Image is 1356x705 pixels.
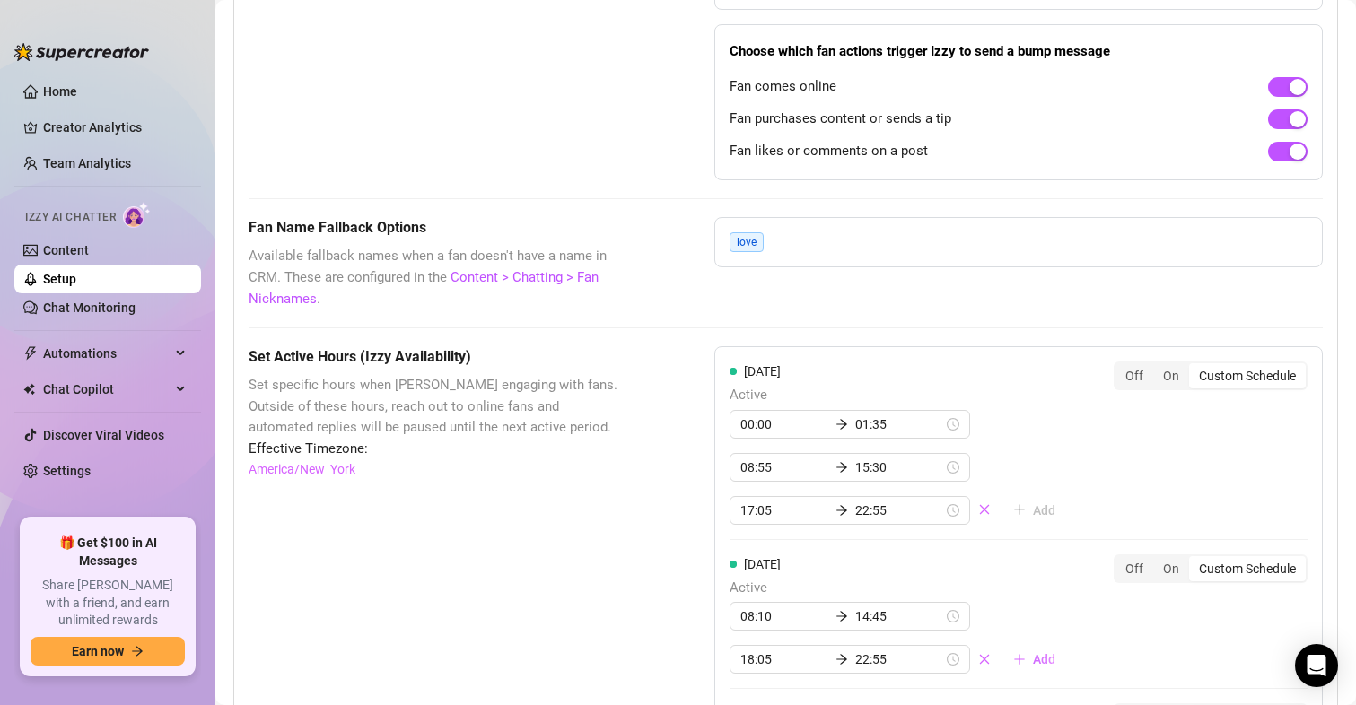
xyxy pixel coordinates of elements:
button: Earn nowarrow-right [31,637,185,666]
span: Available fallback names when a fan doesn't have a name in CRM. These are configured in the . [249,246,625,309]
span: arrow-right [131,645,144,657]
input: Start time [740,649,828,669]
img: AI Chatter [123,202,151,228]
span: thunderbolt [23,346,38,361]
input: Start time [740,606,828,626]
span: Set specific hours when [PERSON_NAME] engaging with fans. Outside of these hours, reach out to on... [249,375,625,439]
span: Earn now [72,644,124,658]
span: arrow-right [835,461,848,474]
h5: Fan Name Fallback Options [249,217,625,239]
span: plus [1013,653,1026,666]
div: Off [1115,363,1153,388]
button: Add [999,645,1070,674]
div: Open Intercom Messenger [1295,644,1338,687]
div: segmented control [1114,554,1308,583]
img: logo-BBDzfeDw.svg [14,43,149,61]
div: On [1153,363,1189,388]
input: End time [855,649,943,669]
div: Off [1115,556,1153,581]
input: Start time [740,500,828,520]
span: love [730,232,764,252]
span: close [978,653,991,666]
span: 🎁 Get $100 in AI Messages [31,535,185,570]
input: End time [855,606,943,626]
input: End time [855,500,943,520]
a: Content > Chatting > Fan Nicknames [249,269,599,307]
div: Custom Schedule [1189,363,1306,388]
span: Share [PERSON_NAME] with a friend, and earn unlimited rewards [31,577,185,630]
a: Settings [43,464,91,478]
span: arrow-right [835,504,848,517]
img: Chat Copilot [23,383,35,396]
span: arrow-right [835,653,848,666]
span: Chat Copilot [43,375,171,404]
strong: Choose which fan actions trigger Izzy to send a bump message [730,43,1110,59]
a: Discover Viral Videos [43,428,164,442]
span: [DATE] [744,557,781,571]
span: Active [730,578,1070,599]
span: close [978,503,991,516]
a: Chat Monitoring [43,300,136,315]
a: Setup [43,272,76,286]
input: Start time [740,414,828,434]
div: segmented control [1114,361,1308,390]
span: Effective Timezone: [249,439,625,460]
div: Custom Schedule [1189,556,1306,581]
button: Add [999,496,1070,525]
span: arrow-right [835,418,848,431]
span: Fan comes online [730,76,836,98]
input: End time [855,414,943,434]
h5: Set Active Hours (Izzy Availability) [249,346,625,368]
a: Team Analytics [43,156,131,170]
span: Active [730,385,1070,406]
span: Fan purchases content or sends a tip [730,109,951,130]
a: America/New_York [249,459,355,479]
span: [DATE] [744,364,781,379]
span: Automations [43,339,171,368]
a: Content [43,243,89,257]
div: On [1153,556,1189,581]
a: Home [43,84,77,99]
a: Creator Analytics [43,113,187,142]
span: Add [1033,652,1055,666]
input: End time [855,457,943,477]
input: Start time [740,457,828,477]
span: arrow-right [835,610,848,622]
span: Izzy AI Chatter [25,209,116,226]
span: Fan likes or comments on a post [730,141,928,162]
